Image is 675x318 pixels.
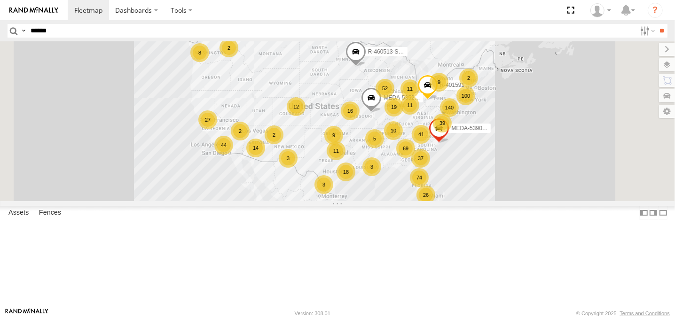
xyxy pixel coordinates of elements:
span: R-460513-Swing [368,49,410,55]
span: R-401591 [440,82,465,88]
div: 5 [365,129,384,148]
i: ? [648,3,663,18]
div: 11 [327,141,345,160]
a: Visit our Website [5,309,48,318]
div: Version: 308.01 [295,310,330,316]
label: Dock Summary Table to the Left [639,206,649,219]
div: 16 [341,101,360,120]
div: 41 [412,125,431,144]
div: 12 [287,97,306,116]
div: 9 [430,73,448,92]
div: 39 [433,114,452,132]
div: Ramon Guerrero [587,3,614,17]
label: Search Filter Options [636,24,657,38]
div: 9 [324,126,343,145]
div: 18 [337,163,355,181]
div: 44 [214,136,233,155]
div: 14 [246,139,265,157]
div: 2 [231,122,250,140]
label: Fences [34,206,66,219]
span: MEDA-535204-Roll [384,94,432,101]
label: Map Settings [659,105,675,118]
div: 52 [376,79,394,98]
div: 2 [265,125,283,144]
img: rand-logo.svg [9,7,58,14]
div: 8 [190,43,209,62]
div: 140 [440,98,459,117]
label: Search Query [20,24,27,38]
div: 74 [410,168,429,187]
div: 2 [459,69,478,87]
div: 3 [314,175,333,194]
div: 2 [220,39,238,57]
div: 11 [400,79,419,98]
label: Hide Summary Table [659,206,668,219]
div: 27 [198,110,217,129]
div: © Copyright 2025 - [576,310,670,316]
div: 11 [400,96,419,115]
span: MEDA-539001-Roll [451,125,500,132]
div: 3 [362,157,381,176]
a: Terms and Conditions [620,310,670,316]
div: 100 [456,86,475,105]
label: Assets [4,206,33,219]
div: 26 [416,186,435,204]
div: 3 [279,149,298,168]
div: 69 [396,139,415,158]
div: 19 [385,98,403,116]
label: Dock Summary Table to the Right [649,206,658,219]
div: 37 [411,149,430,168]
div: 10 [384,121,403,140]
